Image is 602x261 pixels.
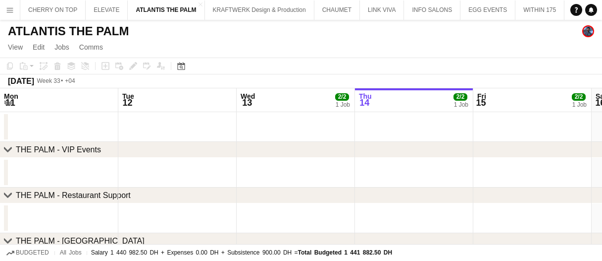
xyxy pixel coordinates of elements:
button: INFO SALONS [404,0,460,20]
a: Jobs [50,41,73,54]
a: View [4,41,27,54]
button: Budgeted [5,248,50,259]
span: 2/2 [453,93,468,101]
span: Edit [33,43,45,51]
div: 1 Job [454,101,468,109]
div: THE PALM - [GEOGRAPHIC_DATA] [16,236,145,246]
span: 2/2 [335,93,350,101]
button: CHERRY ON TOP [20,0,86,20]
div: THE PALM - VIP Events [16,145,101,155]
span: All jobs [59,249,83,257]
app-user-avatar: Mohamed Arafa [582,25,594,37]
span: Wed [241,92,255,101]
button: WITHIN 175 [515,0,564,20]
div: 1 Job [336,101,350,109]
button: KRAFTWERK Design & Production [205,0,314,20]
span: 2/2 [572,93,586,101]
button: EGG EVENTS [460,0,515,20]
span: Budgeted [16,250,49,257]
span: View [8,43,23,51]
div: THE PALM - Restaurant Support [16,191,131,200]
div: [DATE] [8,76,34,86]
button: CHAUMET [314,0,360,20]
div: Salary 1 440 982.50 DH + Expenses 0.00 DH + Subsistence 900.00 DH = [91,249,392,257]
span: 12 [121,97,134,109]
span: Mon [4,92,18,101]
span: Week 33 [36,77,61,85]
span: Comms [79,43,103,51]
button: LINK VIVA [360,0,404,20]
span: 14 [357,97,372,109]
span: 15 [476,97,486,109]
span: 13 [239,97,255,109]
span: Jobs [54,43,69,51]
span: 11 [2,97,18,109]
div: 1 Job [572,101,587,109]
div: +04 [65,77,75,85]
a: Edit [29,41,49,54]
button: ELEVATE [86,0,128,20]
button: ATLANTIS THE PALM [128,0,204,20]
span: Fri [477,92,486,101]
h1: ATLANTIS THE PALM [8,24,129,39]
span: Thu [359,92,372,101]
a: Comms [75,41,107,54]
span: Tue [122,92,134,101]
span: Total Budgeted 1 441 882.50 DH [298,249,393,256]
